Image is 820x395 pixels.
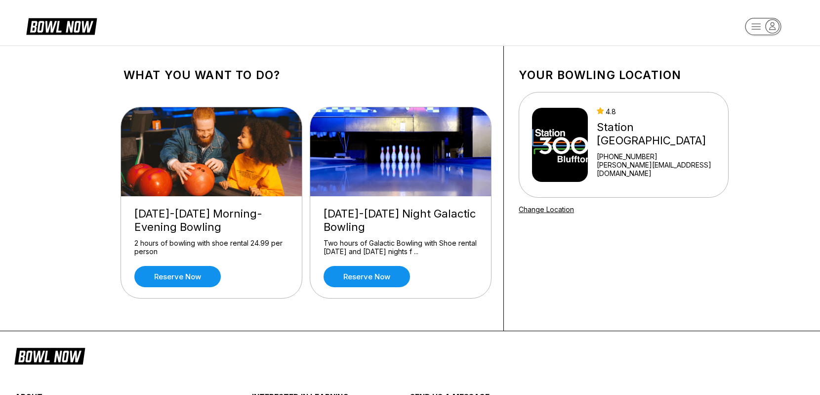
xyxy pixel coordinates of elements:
img: Friday-Sunday Morning-Evening Bowling [121,107,303,196]
a: Reserve now [324,266,410,287]
a: Change Location [519,205,574,214]
h1: Your bowling location [519,68,729,82]
div: [PHONE_NUMBER] [597,152,724,161]
img: Friday-Saturday Night Galactic Bowling [310,107,492,196]
h1: What you want to do? [123,68,489,82]
img: Station 300 Bluffton [532,108,588,182]
div: 2 hours of bowling with shoe rental 24.99 per person [134,239,288,256]
div: 4.8 [597,107,724,116]
div: Two hours of Galactic Bowling with Shoe rental [DATE] and [DATE] nights f ... [324,239,478,256]
div: [DATE]-[DATE] Morning-Evening Bowling [134,207,288,234]
div: Station [GEOGRAPHIC_DATA] [597,121,724,147]
a: [PERSON_NAME][EMAIL_ADDRESS][DOMAIN_NAME] [597,161,724,177]
a: Reserve now [134,266,221,287]
div: [DATE]-[DATE] Night Galactic Bowling [324,207,478,234]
